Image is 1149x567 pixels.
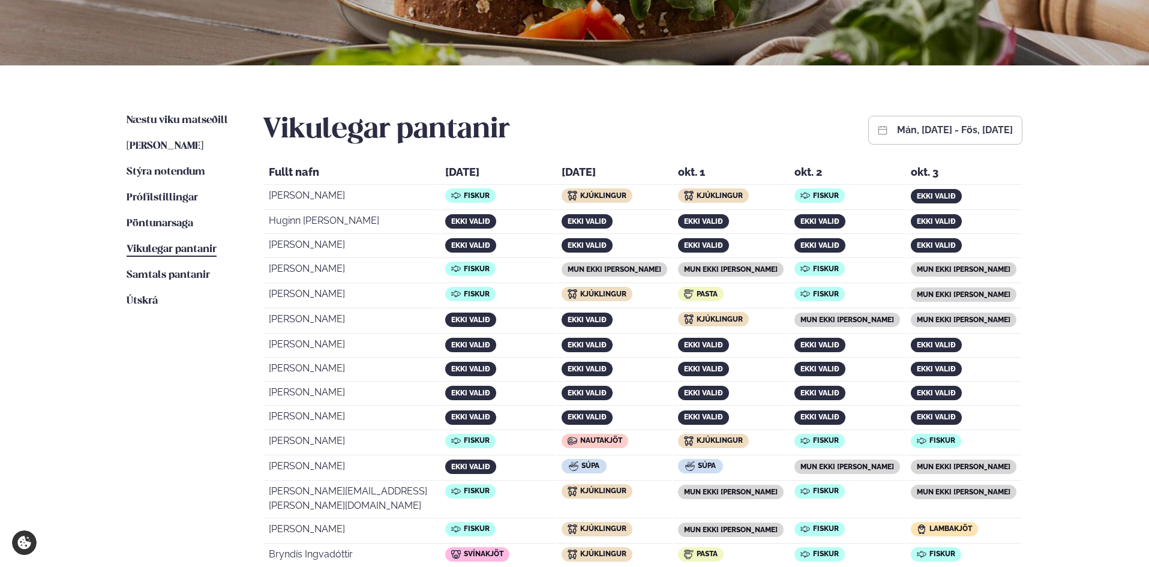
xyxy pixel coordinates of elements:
[917,463,1010,471] span: mun ekki [PERSON_NAME]
[264,310,439,334] td: [PERSON_NAME]
[917,217,956,226] span: ekki valið
[264,284,439,308] td: [PERSON_NAME]
[568,289,577,299] img: icon img
[264,335,439,358] td: [PERSON_NAME]
[127,141,203,151] span: [PERSON_NAME]
[917,341,956,349] span: ekki valið
[568,241,607,250] span: ekki valið
[263,113,510,147] h2: Vikulegar pantanir
[790,163,905,185] th: okt. 2
[800,524,810,534] img: icon img
[557,163,672,185] th: [DATE]
[264,482,439,518] td: [PERSON_NAME][EMAIL_ADDRESS][PERSON_NAME][DOMAIN_NAME]
[800,191,810,200] img: icon img
[264,407,439,430] td: [PERSON_NAME]
[800,550,810,559] img: icon img
[684,314,694,324] img: icon img
[264,520,439,544] td: [PERSON_NAME]
[917,265,1010,274] span: mun ekki [PERSON_NAME]
[451,487,461,496] img: icon img
[127,270,210,280] span: Samtals pantanir
[800,436,810,446] img: icon img
[813,265,839,273] span: Fiskur
[800,241,839,250] span: ekki valið
[127,191,198,205] a: Prófílstillingar
[464,436,490,445] span: Fiskur
[697,315,743,323] span: Kjúklingur
[264,186,439,210] td: [PERSON_NAME]
[917,436,926,446] img: icon img
[568,487,577,496] img: icon img
[684,389,723,397] span: ekki valið
[684,413,723,421] span: ekki valið
[800,487,810,496] img: icon img
[580,487,626,495] span: Kjúklingur
[917,241,956,250] span: ekki valið
[568,436,577,446] img: icon img
[568,389,607,397] span: ekki valið
[697,191,743,200] span: Kjúklingur
[568,550,577,559] img: icon img
[451,191,461,200] img: icon img
[813,487,839,495] span: Fiskur
[917,365,956,373] span: ekki valið
[568,217,607,226] span: ekki valið
[917,316,1010,324] span: mun ekki [PERSON_NAME]
[580,290,626,298] span: Kjúklingur
[917,488,1010,496] span: mun ekki [PERSON_NAME]
[568,316,607,324] span: ekki valið
[568,191,577,200] img: icon img
[264,457,439,481] td: [PERSON_NAME]
[684,241,723,250] span: ekki valið
[697,550,718,558] span: Pasta
[127,296,158,306] span: Útskrá
[264,431,439,455] td: [PERSON_NAME]
[451,436,461,446] img: icon img
[684,265,778,274] span: mun ekki [PERSON_NAME]
[897,125,1013,135] button: mán, [DATE] - fös, [DATE]
[684,436,694,446] img: icon img
[813,436,839,445] span: Fiskur
[464,550,503,558] span: Svínakjöt
[580,436,622,445] span: Nautakjöt
[684,191,694,200] img: icon img
[127,244,217,254] span: Vikulegar pantanir
[800,289,810,299] img: icon img
[464,290,490,298] span: Fiskur
[568,524,577,534] img: icon img
[581,461,599,470] span: Súpa
[264,211,439,234] td: Huginn [PERSON_NAME]
[568,341,607,349] span: ekki valið
[697,290,718,298] span: Pasta
[451,524,461,534] img: icon img
[929,550,955,558] span: Fiskur
[451,289,461,299] img: icon img
[451,264,461,274] img: icon img
[451,413,490,421] span: ekki valið
[673,163,788,185] th: okt. 1
[684,217,723,226] span: ekki valið
[127,268,210,283] a: Samtals pantanir
[568,365,607,373] span: ekki valið
[800,217,839,226] span: ekki valið
[580,191,626,200] span: Kjúklingur
[800,413,839,421] span: ekki valið
[12,530,37,555] a: Cookie settings
[264,383,439,406] td: [PERSON_NAME]
[917,550,926,559] img: icon img
[569,461,578,471] img: icon img
[440,163,556,185] th: [DATE]
[800,316,894,324] span: mun ekki [PERSON_NAME]
[127,218,193,229] span: Pöntunarsaga
[698,461,716,470] span: Súpa
[264,163,439,185] th: Fullt nafn
[813,191,839,200] span: Fiskur
[800,463,894,471] span: mun ekki [PERSON_NAME]
[568,265,661,274] span: mun ekki [PERSON_NAME]
[800,365,839,373] span: ekki valið
[800,264,810,274] img: icon img
[464,265,490,273] span: Fiskur
[813,290,839,298] span: Fiskur
[464,524,490,533] span: Fiskur
[917,290,1010,299] span: mun ekki [PERSON_NAME]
